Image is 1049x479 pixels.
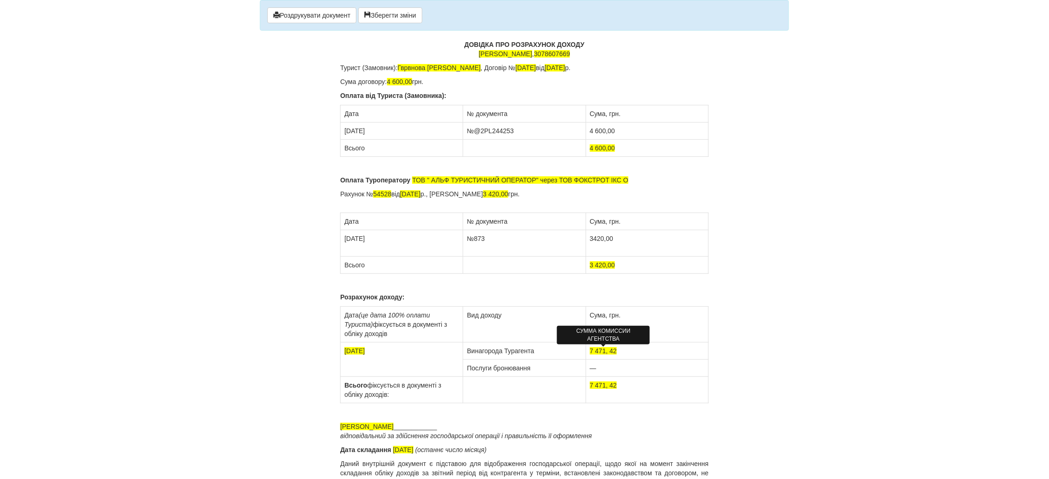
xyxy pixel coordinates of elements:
[341,377,463,403] td: фіксується в документі з обліку доходів:
[341,140,463,157] td: Всього
[463,123,586,140] td: №@2PL244253
[463,105,586,123] td: № документа
[463,343,586,360] td: Винагорода Турагента
[398,64,481,71] span: Гврвнова [PERSON_NAME]
[590,144,615,152] span: 4 600,00
[412,176,628,184] span: ТОВ " АЛЬФ ТУРИСТИЧНИЙ ОПЕРАТОР" через ТОВ ФОКСТРОТ ІКС О
[373,190,391,198] span: 54528
[341,123,463,140] td: [DATE]
[400,190,421,198] span: [DATE]
[590,261,615,269] span: 3 420,00
[586,307,708,343] td: Сума, грн.
[340,423,394,430] span: [PERSON_NAME]
[415,446,487,453] i: (останнє число місяця)
[586,213,708,230] td: Сума, грн.
[340,293,405,301] b: Розрахунок доходу:
[557,326,650,344] div: СУММА КОМИССИИ АГЕНТСТВА
[341,230,463,257] td: [DATE]
[344,382,367,389] b: Всього
[340,422,709,440] p: ____________
[465,41,585,48] b: ДОВІДКА ПРО РОЗРАХУНОК ДОХОДУ
[463,213,586,230] td: № документа
[344,347,365,355] span: [DATE]
[340,63,709,72] p: Турист (Замовник): , Договір № від р.
[341,213,463,230] td: Дата
[586,360,708,377] td: —
[341,257,463,274] td: Всього
[267,7,356,23] button: Роздрукувати документ
[358,7,422,23] button: Зберегти зміни
[393,446,414,453] span: [DATE]
[586,123,708,140] td: 4 600,00
[341,307,463,343] td: Дата фіксується в документі з обліку доходів
[590,347,617,355] span: 7 471, 42
[590,382,617,389] span: 7 471, 42
[340,40,709,58] p: ,
[341,105,463,123] td: Дата
[479,50,532,58] span: [PERSON_NAME]
[516,64,536,71] span: [DATE]
[463,230,586,257] td: №873
[340,92,447,99] b: Оплата від Туриста (Замовника):
[387,78,413,85] span: 4 600,00
[344,311,430,328] i: (це дата 100% оплати Туриста)
[340,176,410,184] b: Оплата Туроператору
[586,230,708,257] td: 3420,00
[483,190,509,198] span: 3 420,00
[340,77,709,86] p: Сума договору: грн.
[534,50,570,58] span: 3078607669
[340,446,391,453] b: Дата складання
[545,64,565,71] span: [DATE]
[463,307,586,343] td: Вид доходу
[340,189,709,208] p: Рахунок № від р., [PERSON_NAME] грн.
[463,360,586,377] td: Послуги бронювання
[586,105,708,123] td: Сума, грн.
[340,432,592,440] i: відповідальний за здійснення господарської операції і правильність її оформлення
